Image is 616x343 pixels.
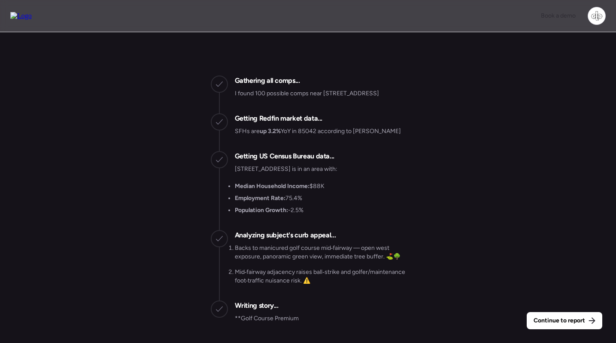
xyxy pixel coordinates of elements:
span: Continue to report [534,316,585,325]
strong: up 3.2% [260,127,281,135]
p: [STREET_ADDRESS] is in an area with: [235,165,337,173]
p: I found 100 possible comps near [STREET_ADDRESS] [235,89,379,98]
strong: Median Household Income: [235,182,310,190]
strong: Population Growth: [235,206,288,214]
li: Mid‑fairway adjacency raises ball‑strike and golfer/maintenance foot‑traffic nuisance risk. ⚠️ [235,268,406,285]
strong: Employment Rate: [235,194,285,202]
h2: Gathering all comps... [235,76,300,86]
h2: Getting Redfin market data... [235,113,323,124]
p: **Golf Course Premium [235,314,299,323]
li: -2.5% [235,206,303,215]
li: Backs to manicured golf course mid‑fairway — open west exposure, panoramic green view, immediate ... [235,244,406,261]
h2: Analyzing subject's curb appeal... [235,230,336,240]
img: Logo [10,12,32,20]
h2: Getting US Census Bureau data... [235,151,334,161]
h2: Writing story... [235,301,279,311]
li: $88K [235,182,325,191]
span: Book a demo [541,12,576,19]
p: SFHs are YoY in 85042 according to [PERSON_NAME] [235,127,401,136]
li: 75.4% [235,194,302,203]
